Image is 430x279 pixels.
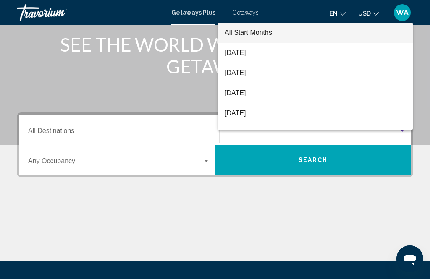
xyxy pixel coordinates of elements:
span: [DATE] [225,103,406,123]
span: [DATE] [225,83,406,103]
iframe: Button to launch messaging window [396,245,423,272]
span: [DATE] [225,43,406,63]
span: All Start Months [225,29,272,36]
span: [DATE] [225,123,406,143]
span: [DATE] [225,63,406,83]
